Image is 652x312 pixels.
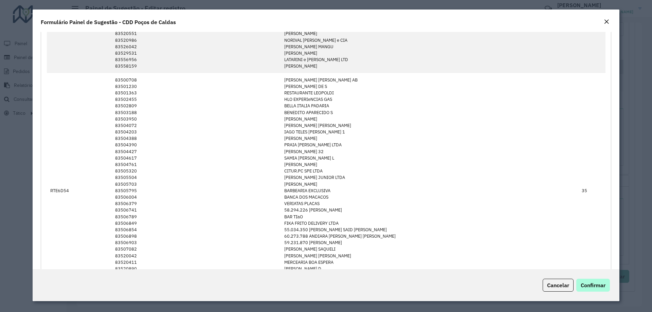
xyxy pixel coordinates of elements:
td: RTE6D54 [47,73,112,308]
td: 83500708 83501230 83501363 83502455 83502809 83503188 83503950 83504072 83504203 83504388 8350439... [111,73,280,308]
td: 35 [578,73,605,308]
span: Confirmar [581,282,605,289]
button: Close [602,18,611,26]
em: Fechar [604,19,609,24]
span: Cancelar [547,282,569,289]
h4: Formulário Painel de Sugestão - CDD Poços de Caldas [41,18,176,26]
td: [PERSON_NAME] [PERSON_NAME] AB [PERSON_NAME] DE S RESTAURANTE LEOPOLDI HLO EXPERIeNCIAS GAS BELLA... [280,73,578,308]
button: Confirmar [576,279,610,292]
button: Cancelar [543,279,574,292]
